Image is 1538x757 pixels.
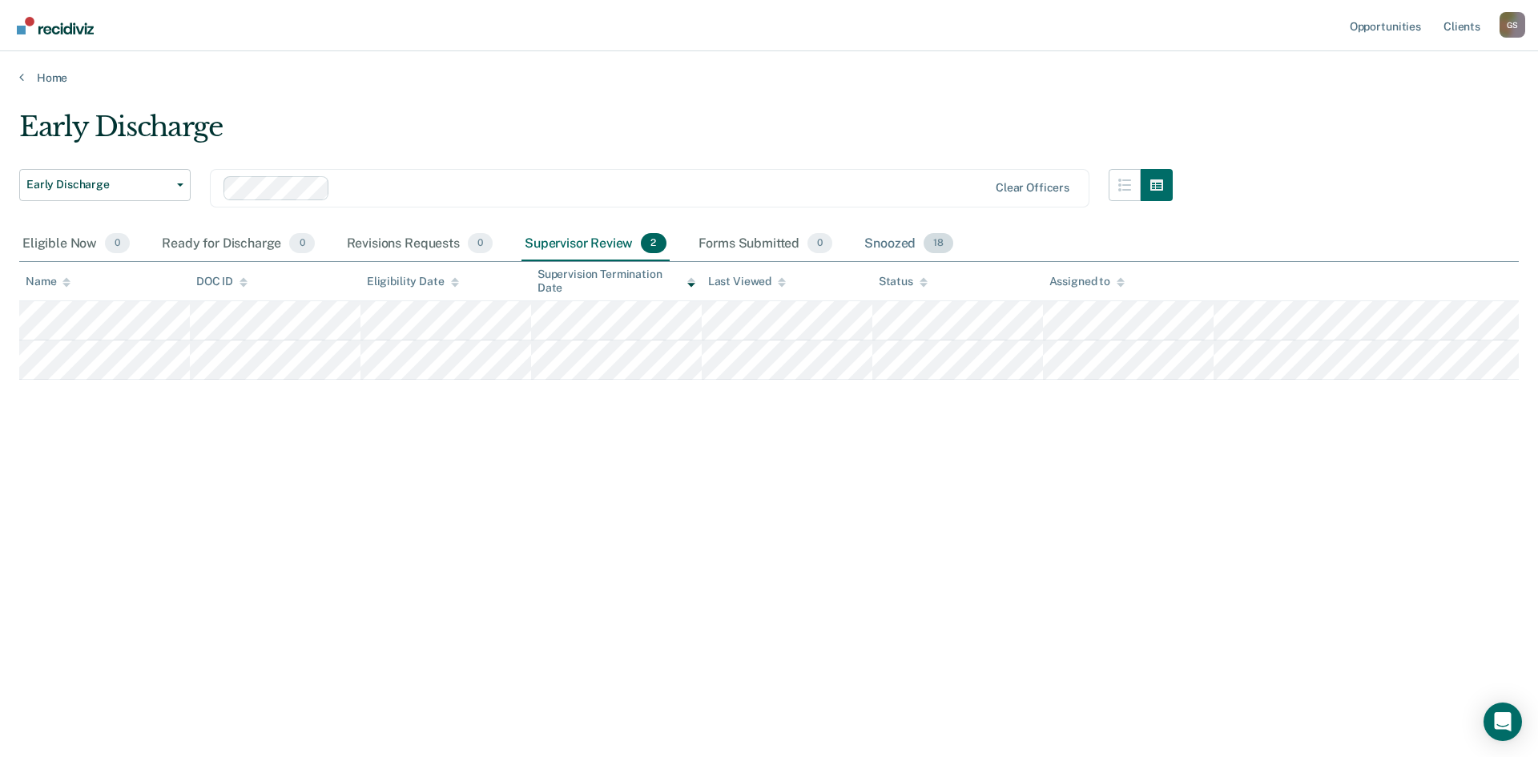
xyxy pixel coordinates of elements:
[26,178,171,191] span: Early Discharge
[19,227,133,262] div: Eligible Now0
[924,233,953,254] span: 18
[19,111,1173,156] div: Early Discharge
[26,275,70,288] div: Name
[468,233,493,254] span: 0
[1049,275,1125,288] div: Assigned to
[1484,703,1522,741] div: Open Intercom Messenger
[1500,12,1525,38] div: G S
[695,227,836,262] div: Forms Submitted0
[521,227,670,262] div: Supervisor Review2
[17,17,94,34] img: Recidiviz
[196,275,248,288] div: DOC ID
[708,275,786,288] div: Last Viewed
[641,233,666,254] span: 2
[537,268,695,295] div: Supervision Termination Date
[105,233,130,254] span: 0
[19,169,191,201] button: Early Discharge
[807,233,832,254] span: 0
[367,275,459,288] div: Eligibility Date
[344,227,496,262] div: Revisions Requests0
[1500,12,1525,38] button: Profile dropdown button
[879,275,928,288] div: Status
[996,181,1069,195] div: Clear officers
[289,233,314,254] span: 0
[861,227,956,262] div: Snoozed18
[19,70,1519,85] a: Home
[159,227,317,262] div: Ready for Discharge0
